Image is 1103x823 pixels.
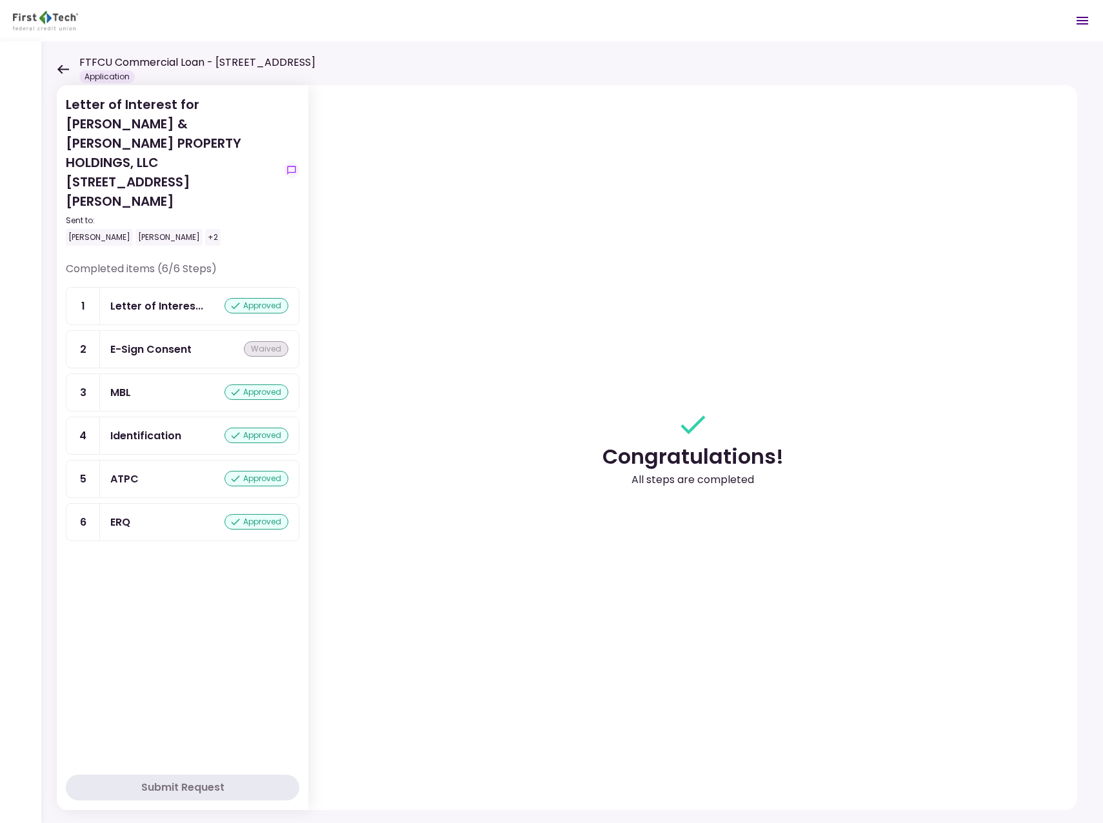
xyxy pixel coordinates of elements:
div: approved [224,298,288,313]
div: [PERSON_NAME] [135,229,203,246]
a: 1Letter of Interestapproved [66,287,299,325]
div: 5 [66,461,100,497]
div: ERQ [110,514,130,530]
div: E-Sign Consent [110,341,192,357]
a: 5ATPCapproved [66,460,299,498]
div: Identification [110,428,181,444]
button: Submit Request [66,775,299,800]
div: Application [79,70,135,83]
div: All steps are completed [631,472,754,488]
div: Completed items (6/6 Steps) [66,261,299,287]
div: waived [244,341,288,357]
div: approved [224,514,288,530]
div: Submit Request [141,780,224,795]
img: Partner icon [13,11,78,30]
div: 3 [66,374,100,411]
div: Letter of Interest [110,298,203,314]
a: 3MBLapproved [66,373,299,411]
a: 6ERQapproved [66,503,299,541]
div: 4 [66,417,100,454]
div: 1 [66,288,100,324]
div: approved [224,384,288,400]
div: [PERSON_NAME] [66,229,133,246]
a: 4Identificationapproved [66,417,299,455]
div: +2 [205,229,221,246]
button: Open menu [1067,5,1098,36]
div: Sent to: [66,215,279,226]
h1: FTFCU Commercial Loan - [STREET_ADDRESS] [79,55,315,70]
div: Letter of Interest for [PERSON_NAME] & [PERSON_NAME] PROPERTY HOLDINGS, LLC [STREET_ADDRESS][PERS... [66,95,279,246]
div: approved [224,471,288,486]
div: MBL [110,384,131,401]
a: 2E-Sign Consentwaived [66,330,299,368]
div: 6 [66,504,100,540]
div: ATPC [110,471,139,487]
button: show-messages [284,163,299,178]
div: approved [224,428,288,443]
div: Congratulations! [602,441,784,472]
div: 2 [66,331,100,368]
